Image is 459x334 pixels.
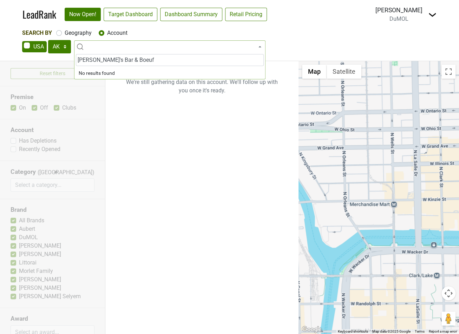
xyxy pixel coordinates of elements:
div: [PERSON_NAME] [375,6,422,15]
img: Google [300,325,323,334]
button: Toggle fullscreen view [441,65,455,79]
a: Terms (opens in new tab) [415,329,425,333]
a: Open this area in Google Maps (opens a new window) [300,325,323,334]
a: Dashboard Summary [160,8,222,21]
p: We're still gathering data on this account. We'll follow up with you once it's ready. [105,61,299,112]
a: Report a map error [429,329,457,333]
a: Target Dashboard [104,8,157,21]
span: Map data ©2025 Google [372,329,411,333]
span: Search By [22,30,52,36]
img: Dropdown Menu [428,11,437,19]
label: Geography [65,29,92,37]
a: LeadRank [22,7,56,22]
button: Drag Pegman onto the map to open Street View [441,312,455,326]
span: DuMOL [389,15,408,22]
a: Now Open! [65,8,101,21]
button: Map camera controls [441,286,455,300]
a: Retail Pricing [225,8,267,21]
button: Show street map [302,65,327,79]
button: Keyboard shortcuts [338,329,368,334]
button: Show satellite imagery [327,65,361,79]
label: Account [107,29,127,37]
li: No results found [74,67,265,79]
